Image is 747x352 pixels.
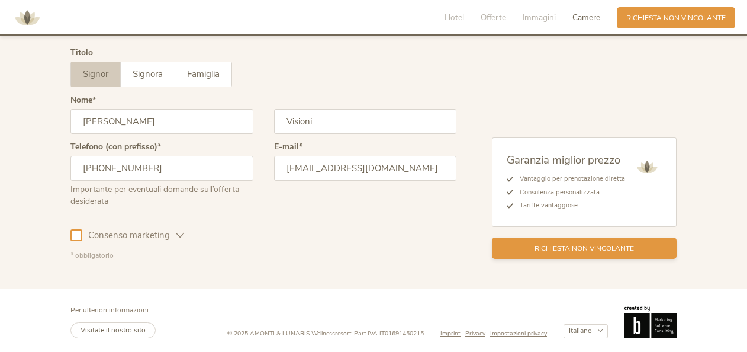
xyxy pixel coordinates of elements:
[70,322,156,338] a: Visitate il nostro sito
[354,329,424,338] span: Part.IVA IT01691450215
[83,68,108,80] span: Signor
[274,143,302,151] label: E-mail
[445,12,464,23] span: Hotel
[523,12,556,23] span: Immagini
[82,229,176,242] span: Consenso marketing
[490,329,547,338] span: Impostazioni privacy
[490,329,547,338] a: Impostazioni privacy
[572,12,600,23] span: Camere
[70,96,96,104] label: Nome
[70,49,93,57] div: Titolo
[440,329,465,338] a: Imprint
[465,329,490,338] a: Privacy
[70,305,149,315] span: Per ulteriori informazioni
[9,14,45,21] a: AMONTI & LUNARIS Wellnessresort
[352,329,354,338] span: -
[626,13,726,23] span: Richiesta non vincolante
[274,109,457,134] input: Cognome
[513,199,625,212] li: Tariffe vantaggiose
[81,325,146,335] span: Visitate il nostro sito
[70,156,253,181] input: Telefono (con prefisso)
[513,172,625,185] li: Vantaggio per prenotazione diretta
[632,152,662,182] img: AMONTI & LUNARIS Wellnessresort
[227,329,352,338] span: © 2025 AMONTI & LUNARIS Wellnessresort
[440,329,461,338] span: Imprint
[70,109,253,134] input: Nome
[133,68,163,80] span: Signora
[535,244,634,254] span: Richiesta non vincolante
[187,68,220,80] span: Famiglia
[624,306,677,338] img: Brandnamic GmbH | Leading Hospitality Solutions
[465,329,485,338] span: Privacy
[513,186,625,199] li: Consulenza personalizzata
[70,143,161,151] label: Telefono (con prefisso)
[507,152,620,167] span: Garanzia miglior prezzo
[70,251,456,261] div: * obbligatorio
[70,181,253,207] div: Importante per eventuali domande sull’offerta desiderata
[481,12,506,23] span: Offerte
[274,156,457,181] input: E-mail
